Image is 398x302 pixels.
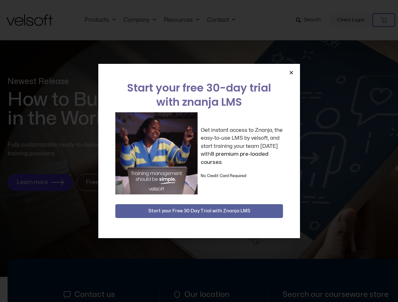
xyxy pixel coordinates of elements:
img: a woman sitting at her laptop dancing [115,112,198,194]
a: Close [289,70,294,75]
span: Start your Free 30 Day Trial with Znanja LMS [148,207,250,215]
p: Get instant access to Znanja, the easy-to-use LMS by velsoft, and start training your team [DATE]... [201,126,283,166]
strong: No Credit Card Required [201,174,246,178]
strong: 8 premium pre-loaded courses [201,151,268,165]
button: Start your Free 30 Day Trial with Znanja LMS [115,204,283,218]
h2: Start your free 30-day trial with znanja LMS [115,81,283,109]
